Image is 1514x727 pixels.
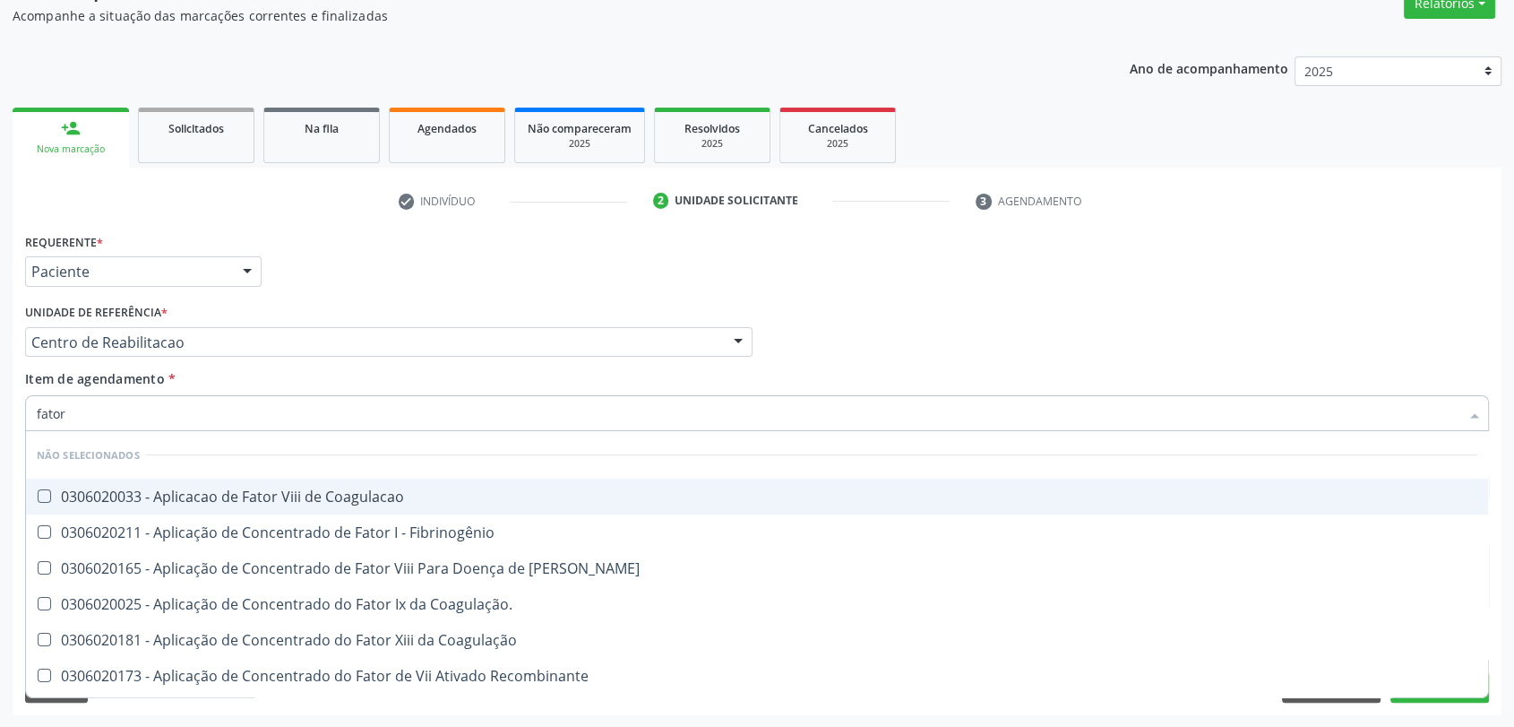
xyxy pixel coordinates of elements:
p: Ano de acompanhamento [1130,56,1288,79]
div: 2025 [667,137,757,151]
span: Resolvidos [684,121,740,136]
div: 0306020165 - Aplicação de Concentrado de Fator Viii Para Doença de [PERSON_NAME] [37,561,1477,576]
input: Buscar por procedimentos [37,395,1459,431]
p: Acompanhe a situação das marcações correntes e finalizadas [13,6,1054,25]
div: 0306020033 - Aplicacao de Fator Viii de Coagulacao [37,489,1477,504]
div: 2025 [793,137,882,151]
div: 2025 [528,137,632,151]
span: Centro de Reabilitacao [31,333,716,351]
span: Não compareceram [528,121,632,136]
div: Unidade solicitante [675,193,798,209]
label: Requerente [25,229,103,256]
div: 0306020181 - Aplicação de Concentrado do Fator Xiii da Coagulação [37,633,1477,647]
div: 0306020211 - Aplicação de Concentrado de Fator I - Fibrinogênio [37,525,1477,540]
span: Agendados [417,121,477,136]
label: Unidade de referência [25,299,168,327]
span: Solicitados [168,121,224,136]
div: 2 [653,193,669,209]
div: 0306020025 - Aplicação de Concentrado do Fator Ix da Coagulação. [37,597,1477,611]
span: Item de agendamento [25,370,165,387]
div: 0306020173 - Aplicação de Concentrado do Fator de Vii Ativado Recombinante [37,669,1477,683]
div: person_add [61,118,81,138]
div: Nova marcação [25,143,116,156]
span: Paciente [31,263,225,281]
span: Na fila [305,121,339,136]
span: Cancelados [808,121,868,136]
